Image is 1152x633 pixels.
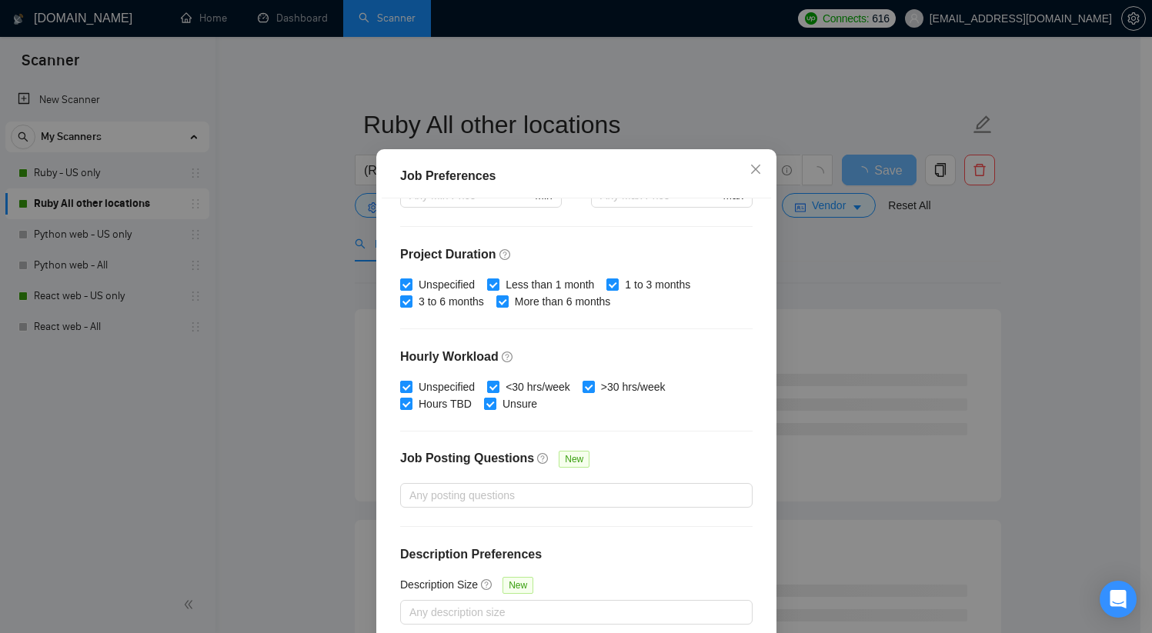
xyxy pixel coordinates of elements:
[735,149,776,191] button: Close
[499,276,600,293] span: Less than 1 month
[400,348,753,366] h4: Hourly Workload
[412,395,478,412] span: Hours TBD
[412,378,481,395] span: Unspecified
[502,351,514,363] span: question-circle
[499,378,576,395] span: <30 hrs/week
[594,378,671,395] span: >30 hrs/week
[723,187,743,204] span: Max
[400,545,753,564] h4: Description Preferences
[400,167,753,185] div: Job Preferences
[412,293,490,310] span: 3 to 6 months
[409,187,532,204] input: Any Min Price
[412,276,481,293] span: Unspecified
[400,576,478,593] h5: Description Size
[400,245,753,264] h4: Project Duration
[600,187,720,204] input: Any Max Price
[499,248,511,261] span: question-circle
[400,449,534,468] h4: Job Posting Questions
[750,163,762,175] span: close
[561,183,590,226] div: -
[481,578,493,591] span: question-circle
[1100,581,1137,618] div: Open Intercom Messenger
[559,451,589,468] span: New
[496,395,543,412] span: Unsure
[535,187,553,204] span: Min
[537,452,549,465] span: question-circle
[508,293,616,310] span: More than 6 months
[503,577,533,594] span: New
[619,276,696,293] span: 1 to 3 months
